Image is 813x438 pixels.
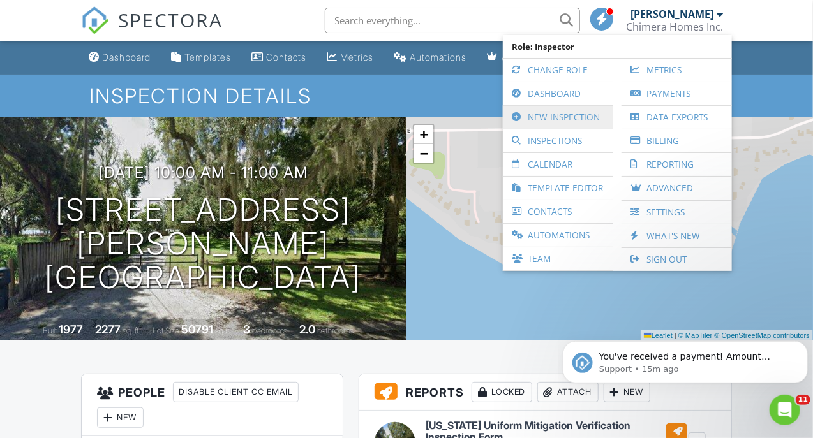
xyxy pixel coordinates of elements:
[420,126,428,142] span: +
[173,382,299,402] div: Disable Client CC Email
[95,323,121,336] div: 2277
[98,164,308,181] h3: [DATE] 10:00 am - 11:00 am
[181,323,213,336] div: 50791
[123,326,140,335] span: sq. ft.
[89,85,724,107] h1: Inspection Details
[509,129,607,152] a: Inspections
[537,382,599,402] div: Attach
[153,326,179,335] span: Lot Size
[166,46,236,69] a: Templates
[628,224,726,247] a: What's New
[389,46,472,69] a: Automations (Basic)
[628,248,726,271] a: Sign Out
[509,247,607,270] a: Team
[509,200,607,223] a: Contacts
[509,59,607,82] a: Change Role
[102,52,151,62] div: Dashboard
[628,201,726,224] a: Settings
[558,314,813,404] iframe: Intercom notifications message
[299,323,315,336] div: 2.0
[317,326,354,335] span: bathrooms
[340,52,373,62] div: Metrics
[509,177,607,200] a: Template Editor
[420,145,428,161] span: −
[322,46,378,69] a: Metrics
[414,125,433,144] a: Zoom in
[509,35,726,58] span: Role: Inspector
[628,59,726,82] a: Metrics
[325,8,580,33] input: Search everything...
[43,326,57,335] span: Built
[509,153,607,176] a: Calendar
[631,8,714,20] div: [PERSON_NAME]
[628,82,726,105] a: Payments
[246,46,311,69] a: Contacts
[509,106,607,129] a: New Inspection
[410,52,466,62] div: Automations
[118,6,223,33] span: SPECTORA
[628,153,726,176] a: Reporting
[482,46,551,69] a: Advanced
[628,129,726,152] a: Billing
[97,407,144,428] div: New
[184,52,231,62] div: Templates
[59,323,83,336] div: 1977
[628,106,726,129] a: Data Exports
[252,326,287,335] span: bedrooms
[628,177,726,200] a: Advanced
[215,326,231,335] span: sq.ft.
[84,46,156,69] a: Dashboard
[81,17,223,44] a: SPECTORA
[472,382,532,402] div: Locked
[509,82,607,105] a: Dashboard
[509,224,607,247] a: Automations
[414,144,433,163] a: Zoom out
[502,52,546,62] div: Advanced
[243,323,250,336] div: 3
[770,395,800,425] iframe: Intercom live chat
[627,20,724,33] div: Chimera Homes Inc.
[266,52,306,62] div: Contacts
[20,193,386,294] h1: [STREET_ADDRESS][PERSON_NAME] [GEOGRAPHIC_DATA]
[359,374,731,411] h3: Reports
[81,6,109,34] img: The Best Home Inspection Software - Spectora
[82,374,343,436] h3: People
[796,395,810,405] span: 11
